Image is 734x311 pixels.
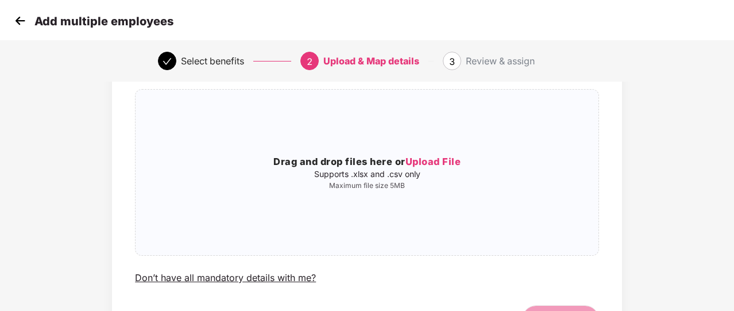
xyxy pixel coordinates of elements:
span: 2 [307,56,312,67]
span: check [163,57,172,66]
span: Drag and drop files here orUpload FileSupports .xlsx and .csv onlyMaximum file size 5MB [136,90,598,255]
img: svg+xml;base64,PHN2ZyB4bWxucz0iaHR0cDovL3d3dy53My5vcmcvMjAwMC9zdmciIHdpZHRoPSIzMCIgaGVpZ2h0PSIzMC... [11,12,29,29]
div: Don’t have all mandatory details with me? [135,272,316,284]
p: Maximum file size 5MB [136,181,598,190]
p: Supports .xlsx and .csv only [136,170,598,179]
div: Select benefits [181,52,244,70]
span: Upload File [405,156,461,167]
div: Upload & Map details [323,52,419,70]
div: Review & assign [466,52,535,70]
h3: Drag and drop files here or [136,155,598,170]
p: Add multiple employees [34,14,173,28]
span: 3 [449,56,455,67]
